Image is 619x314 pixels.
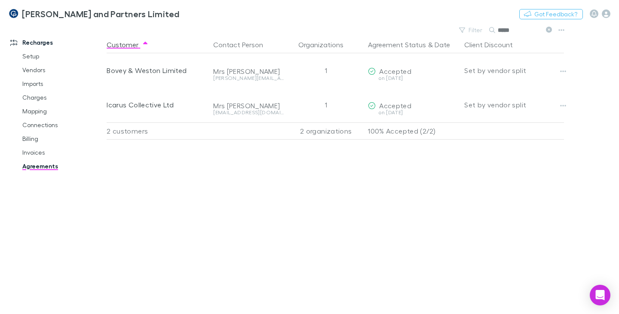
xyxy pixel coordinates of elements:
[107,88,206,122] div: Icarus Collective Ltd
[9,9,18,19] img: Coates and Partners Limited's Logo
[590,285,610,305] div: Open Intercom Messenger
[455,25,487,35] button: Filter
[287,88,365,122] div: 1
[14,63,111,77] a: Vendors
[287,53,365,88] div: 1
[379,67,411,75] span: Accepted
[107,122,210,140] div: 2 customers
[368,76,457,81] div: on [DATE]
[107,53,206,88] div: Bovey & Weston Limited
[435,36,450,53] button: Date
[3,3,185,24] a: [PERSON_NAME] and Partners Limited
[368,36,457,53] div: &
[107,36,149,53] button: Customer
[14,104,111,118] a: Mapping
[519,9,583,19] button: Got Feedback?
[368,110,457,115] div: on [DATE]
[464,36,523,53] button: Client Discount
[22,9,180,19] h3: [PERSON_NAME] and Partners Limited
[14,146,111,159] a: Invoices
[14,91,111,104] a: Charges
[213,101,284,110] div: Mrs [PERSON_NAME]
[14,49,111,63] a: Setup
[14,77,111,91] a: Imports
[298,36,354,53] button: Organizations
[464,53,564,88] div: Set by vendor split
[213,76,284,81] div: [PERSON_NAME][EMAIL_ADDRESS][DOMAIN_NAME]
[213,36,273,53] button: Contact Person
[14,159,111,173] a: Agreements
[2,36,111,49] a: Recharges
[14,132,111,146] a: Billing
[14,118,111,132] a: Connections
[368,36,426,53] button: Agreement Status
[464,88,564,122] div: Set by vendor split
[213,110,284,115] div: [EMAIL_ADDRESS][DOMAIN_NAME]
[287,122,365,140] div: 2 organizations
[213,67,284,76] div: Mrs [PERSON_NAME]
[379,101,411,110] span: Accepted
[368,123,457,139] p: 100% Accepted (2/2)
